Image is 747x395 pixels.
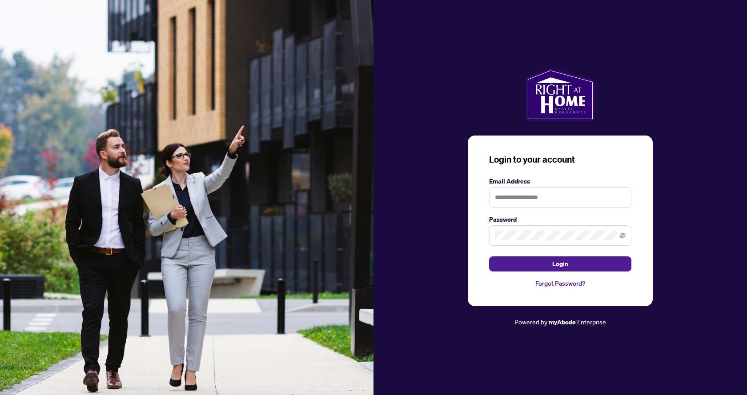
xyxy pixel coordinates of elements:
[489,176,631,186] label: Email Address
[489,279,631,288] a: Forgot Password?
[489,215,631,224] label: Password
[489,153,631,166] h3: Login to your account
[619,232,626,239] span: eye-invisible
[514,318,547,326] span: Powered by
[489,256,631,271] button: Login
[526,68,594,121] img: ma-logo
[552,257,568,271] span: Login
[549,317,576,327] a: myAbode
[577,318,606,326] span: Enterprise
